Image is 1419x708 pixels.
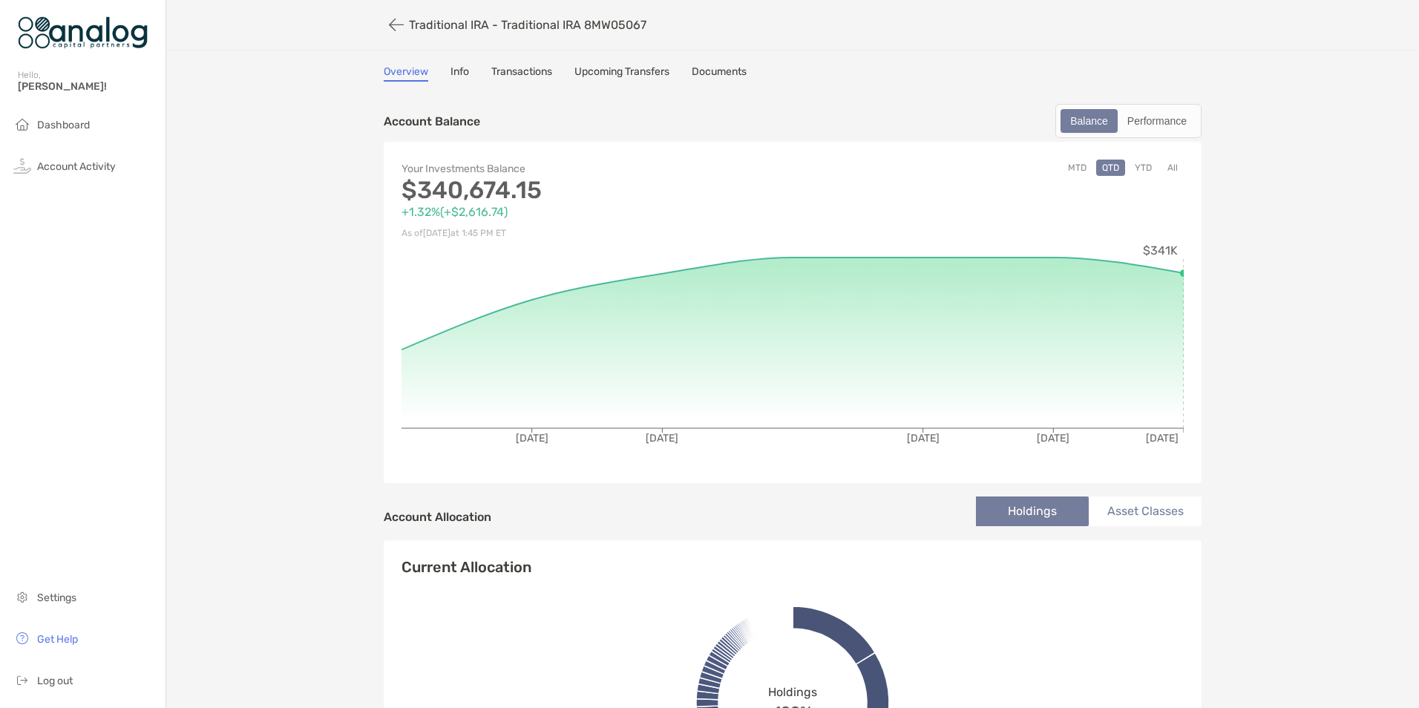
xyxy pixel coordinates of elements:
[18,6,148,59] img: Zoe Logo
[13,588,31,606] img: settings icon
[409,18,646,32] p: Traditional IRA - Traditional IRA 8MW05067
[384,112,480,131] p: Account Balance
[516,432,548,445] tspan: [DATE]
[37,633,78,646] span: Get Help
[1062,111,1116,131] div: Balance
[1119,111,1195,131] div: Performance
[692,65,747,82] a: Documents
[18,80,157,93] span: [PERSON_NAME]!
[384,65,428,82] a: Overview
[646,432,678,445] tspan: [DATE]
[1143,243,1178,258] tspan: $341K
[402,558,531,576] h4: Current Allocation
[37,160,116,173] span: Account Activity
[907,432,940,445] tspan: [DATE]
[1055,104,1202,138] div: segmented control
[574,65,669,82] a: Upcoming Transfers
[402,160,793,178] p: Your Investments Balance
[1161,160,1184,176] button: All
[1129,160,1158,176] button: YTD
[402,181,793,200] p: $340,674.15
[976,496,1089,526] li: Holdings
[384,510,491,524] h4: Account Allocation
[450,65,469,82] a: Info
[1062,160,1092,176] button: MTD
[402,224,793,243] p: As of [DATE] at 1:45 PM ET
[13,157,31,174] img: activity icon
[1146,432,1179,445] tspan: [DATE]
[1089,496,1202,526] li: Asset Classes
[491,65,552,82] a: Transactions
[37,675,73,687] span: Log out
[13,629,31,647] img: get-help icon
[768,685,817,699] span: Holdings
[13,115,31,133] img: household icon
[13,671,31,689] img: logout icon
[1096,160,1125,176] button: QTD
[402,203,793,221] p: +1.32% ( +$2,616.74 )
[37,591,76,604] span: Settings
[37,119,90,131] span: Dashboard
[1037,432,1069,445] tspan: [DATE]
